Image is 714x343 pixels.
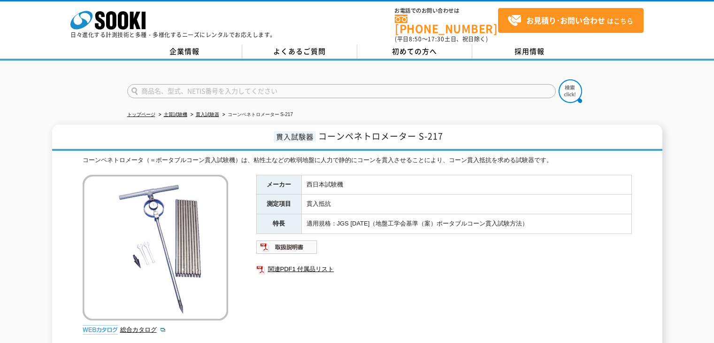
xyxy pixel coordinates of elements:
span: 貫入試験器 [274,131,316,142]
a: 取扱説明書 [256,246,318,253]
a: 土質試験機 [164,112,187,117]
th: 特長 [256,214,301,234]
a: 貫入試験器 [196,112,219,117]
p: 日々進化する計測技術と多種・多様化するニーズにレンタルでお応えします。 [70,32,276,38]
span: (平日 ～ 土日、祝日除く) [395,35,488,43]
div: コーンペネトロメータ（＝ポータブルコーン貫入試験機）は、粘性土などの軟弱地盤に人力で静的にコーンを貫入させることにより、コーン貫入抵抗を求める試験器です。 [83,156,632,165]
a: 採用情報 [472,45,587,59]
a: 企業情報 [127,45,242,59]
img: コーンペネトロメーター S-217 [83,175,228,320]
span: はこちら [507,14,633,28]
span: お電話でのお問い合わせは [395,8,498,14]
strong: お見積り･お問い合わせ [526,15,605,26]
img: 取扱説明書 [256,240,318,255]
a: 関連PDF1 付属品リスト [256,263,632,275]
span: 17:30 [428,35,445,43]
td: 貫入抵抗 [301,195,631,214]
span: 初めての方へ [392,46,437,56]
img: btn_search.png [559,79,582,103]
img: webカタログ [83,325,118,335]
a: よくあるご質問 [242,45,357,59]
th: 測定項目 [256,195,301,214]
th: メーカー [256,175,301,195]
a: 総合カタログ [120,326,166,333]
a: [PHONE_NUMBER] [395,15,498,34]
td: 適用規格：JGS [DATE]（地盤工学会基準（案）ポータブルコーン貫入試験方法） [301,214,631,234]
a: トップページ [127,112,155,117]
span: 8:50 [409,35,422,43]
li: コーンペネトロメーター S-217 [221,110,293,120]
input: 商品名、型式、NETIS番号を入力してください [127,84,556,98]
td: 西日本試験機 [301,175,631,195]
a: 初めての方へ [357,45,472,59]
a: お見積り･お問い合わせはこちら [498,8,644,33]
span: コーンペネトロメーター S-217 [318,130,443,142]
